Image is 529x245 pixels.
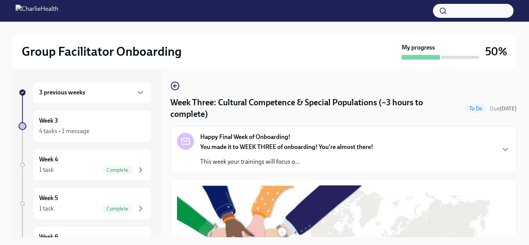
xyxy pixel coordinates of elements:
[39,166,54,174] div: 1 task
[39,127,89,135] div: 4 tasks • 1 message
[19,187,152,220] a: Week 51 taskComplete
[33,81,152,104] div: 3 previous weeks
[170,97,462,120] h4: Week Three: Cultural Competence & Special Populations (~3 hours to complete)
[200,143,373,151] strong: You made it to WEEK THREE of onboarding! You're almost there!
[39,194,58,202] h6: Week 5
[22,44,182,59] h2: Group Facilitator Onboarding
[39,88,85,97] h6: 3 previous weeks
[19,149,152,181] a: Week 41 taskComplete
[500,105,517,112] strong: [DATE]
[19,110,152,142] a: Week 34 tasks • 1 message
[465,106,487,111] span: To Do
[200,158,373,166] p: This week your trainings will focus o...
[39,204,54,213] div: 1 task
[485,45,507,58] h3: 50%
[402,43,435,52] strong: My progress
[490,105,517,112] span: October 13th, 2025 10:00
[102,206,133,212] span: Complete
[15,5,58,17] img: CharlieHealth
[490,105,517,112] span: Due
[102,167,133,173] span: Complete
[200,133,290,141] strong: Happy Final Week of Onboarding!
[39,155,58,164] h6: Week 4
[39,117,58,125] h6: Week 3
[39,233,58,241] h6: Week 6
